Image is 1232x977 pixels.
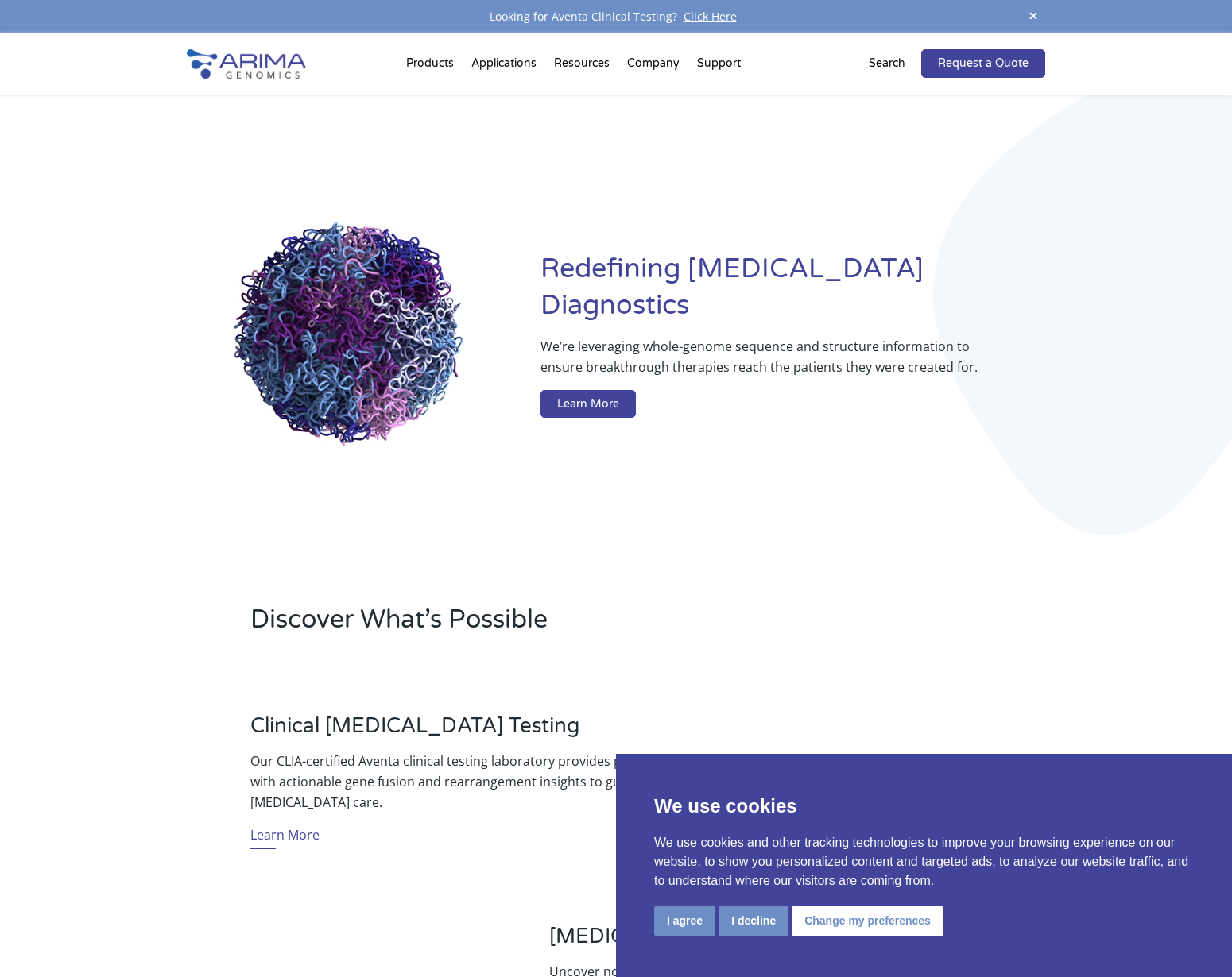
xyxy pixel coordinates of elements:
[677,9,743,24] a: Click Here
[250,602,819,650] h2: Discover What’s Possible
[921,49,1045,78] a: Request a Quote
[654,792,1194,821] p: We use cookies
[540,251,1045,336] h1: Redefining [MEDICAL_DATA] Diagnostics
[540,390,636,419] a: Learn More
[719,906,788,936] button: I decline
[187,6,1045,27] div: Looking for Aventa Clinical Testing?
[540,336,982,390] p: We’re leveraging whole-genome sequence and structure information to ensure breakthrough therapies...
[187,49,306,79] img: Arima-Genomics-logo
[654,833,1194,890] p: We use cookies and other tracking technologies to improve your browsing experience on our website...
[792,906,943,936] button: Change my preferences
[250,751,683,813] p: Our CLIA-certified Aventa clinical testing laboratory provides physicians with actionable gene fu...
[549,924,982,961] h3: [MEDICAL_DATA] Genomics
[250,824,320,849] a: Learn More
[869,53,905,74] p: Search
[654,906,715,936] button: I agree
[250,713,683,751] h3: Clinical [MEDICAL_DATA] Testing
